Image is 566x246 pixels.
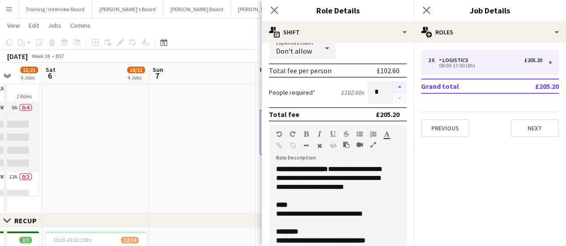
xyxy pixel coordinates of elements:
button: Increase [392,81,407,93]
div: Logistics [439,57,472,63]
span: 2/2 [19,237,32,243]
button: Paste as plain text [343,141,349,148]
a: Edit [25,20,43,31]
div: 2 x [428,57,439,63]
div: 6 Jobs [21,74,38,81]
button: Horizontal Line [303,142,309,149]
span: 13/21 [20,67,38,73]
button: Insert video [357,141,363,148]
div: 4 Jobs [128,74,145,81]
button: Bold [303,130,309,138]
button: Italic [316,130,323,138]
a: Comms [67,20,94,31]
button: Underline [330,130,336,138]
td: £205.20 [506,79,559,93]
span: 18/22 [127,67,145,73]
button: Ordered List [370,130,376,138]
div: BST [55,53,64,59]
a: Jobs [44,20,65,31]
span: View [7,21,20,29]
span: Sat [46,66,55,74]
span: Week 36 [30,53,52,59]
button: Next [511,119,559,137]
span: Mon [260,66,271,74]
div: £102.60 x [341,88,364,96]
h3: Role Details [262,4,414,16]
button: Strikethrough [343,130,349,138]
span: 12/14 [121,237,139,243]
app-job-card: Updated09:00-17:00 (8h)2/2Four Seasons Marquees@HQ GU35 9LU Bordon GU35 9LU1 RoleLogistics2/209:0... [260,63,360,155]
button: HTML Code [330,142,336,149]
div: £102.60 [377,66,400,75]
span: 7 [151,71,163,81]
span: Sun [153,66,163,74]
div: £205.20 [524,57,542,63]
button: Fullscreen [370,141,376,148]
button: Previous [421,119,469,137]
button: Text Color [383,130,390,138]
div: Shift [262,21,414,43]
div: Roles [414,21,566,43]
div: Total fee [269,110,299,119]
span: Jobs [48,21,61,29]
button: Undo [276,130,282,138]
div: Total fee per person [269,66,332,75]
button: Training / Interview Board [18,0,92,18]
button: Unordered List [357,130,363,138]
app-card-role: Logistics2/209:00-17:00 (8h)[PERSON_NAME][PERSON_NAME] [260,110,360,155]
button: Redo [289,130,296,138]
span: Edit [29,21,39,29]
span: 6 [44,71,55,81]
a: View [4,20,23,31]
div: RECUP [14,216,44,225]
h3: Job Details [414,4,566,16]
label: People required [269,88,315,96]
span: Don't allow [276,46,312,55]
div: 09:00-17:00 (8h) [428,63,542,68]
td: Grand total [421,79,506,93]
h3: Four Seasons Marquees@HQ GU35 9LU [260,83,360,100]
button: Clear Formatting [316,142,323,149]
div: [DATE] [7,52,28,61]
span: 10:30-20:30 (10h) [53,237,92,243]
button: [PERSON_NAME]'s Board [231,0,302,18]
button: [PERSON_NAME] Board [163,0,231,18]
button: [PERSON_NAME]'s Board [92,0,163,18]
span: 8 [258,71,271,81]
span: Comms [70,21,90,29]
div: £205.20 [376,110,400,119]
span: 2 Roles [17,93,32,100]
